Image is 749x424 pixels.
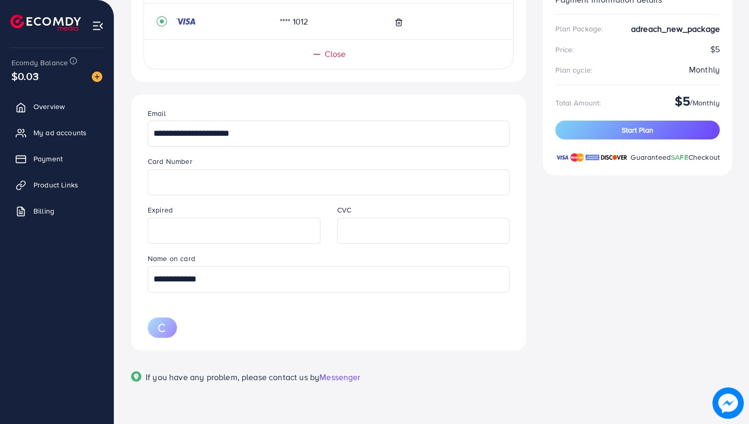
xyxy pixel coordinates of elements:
[337,205,351,215] label: CVC
[11,68,39,84] span: $0.03
[33,180,78,190] span: Product Links
[8,96,106,117] a: Overview
[319,371,360,383] span: Messenger
[92,72,102,82] img: image
[148,156,193,167] label: Card Number
[325,48,346,60] span: Close
[675,93,720,113] div: /
[157,16,167,27] svg: record circle
[8,201,106,221] a: Billing
[148,205,173,215] label: Expired
[92,20,104,32] img: menu
[570,152,584,162] img: brand
[131,371,141,382] img: Popup guide
[33,127,87,138] span: My ad accounts
[622,125,653,135] span: Start Plan
[33,206,54,216] span: Billing
[146,371,319,383] span: If you have any problem, please contact us by
[148,253,195,264] label: Name on card
[555,152,569,162] img: brand
[631,152,720,162] span: Guaranteed Checkout
[148,108,166,119] label: Email
[689,64,720,76] div: Monthly
[555,43,720,55] div: $5
[175,17,196,26] img: credit
[11,57,68,68] span: Ecomdy Balance
[8,122,106,143] a: My ad accounts
[555,121,720,139] button: Start Plan
[10,15,81,31] img: logo
[586,152,599,162] img: brand
[8,148,106,169] a: Payment
[153,219,315,242] iframe: Secure expiration date input frame
[555,98,601,108] div: Total Amount:
[693,98,720,108] span: Monthly
[712,387,744,419] img: image
[675,93,689,109] h3: $5
[555,23,603,34] div: Plan Package:
[555,44,574,55] div: Price:
[671,152,688,162] span: SAFE
[601,152,627,162] img: brand
[8,174,106,195] a: Product Links
[33,101,65,112] span: Overview
[631,23,720,35] strong: adreach_new_package
[343,219,504,242] iframe: Secure CVC input frame
[33,154,63,164] span: Payment
[555,65,592,75] div: Plan cycle:
[153,171,504,194] iframe: Secure card number input frame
